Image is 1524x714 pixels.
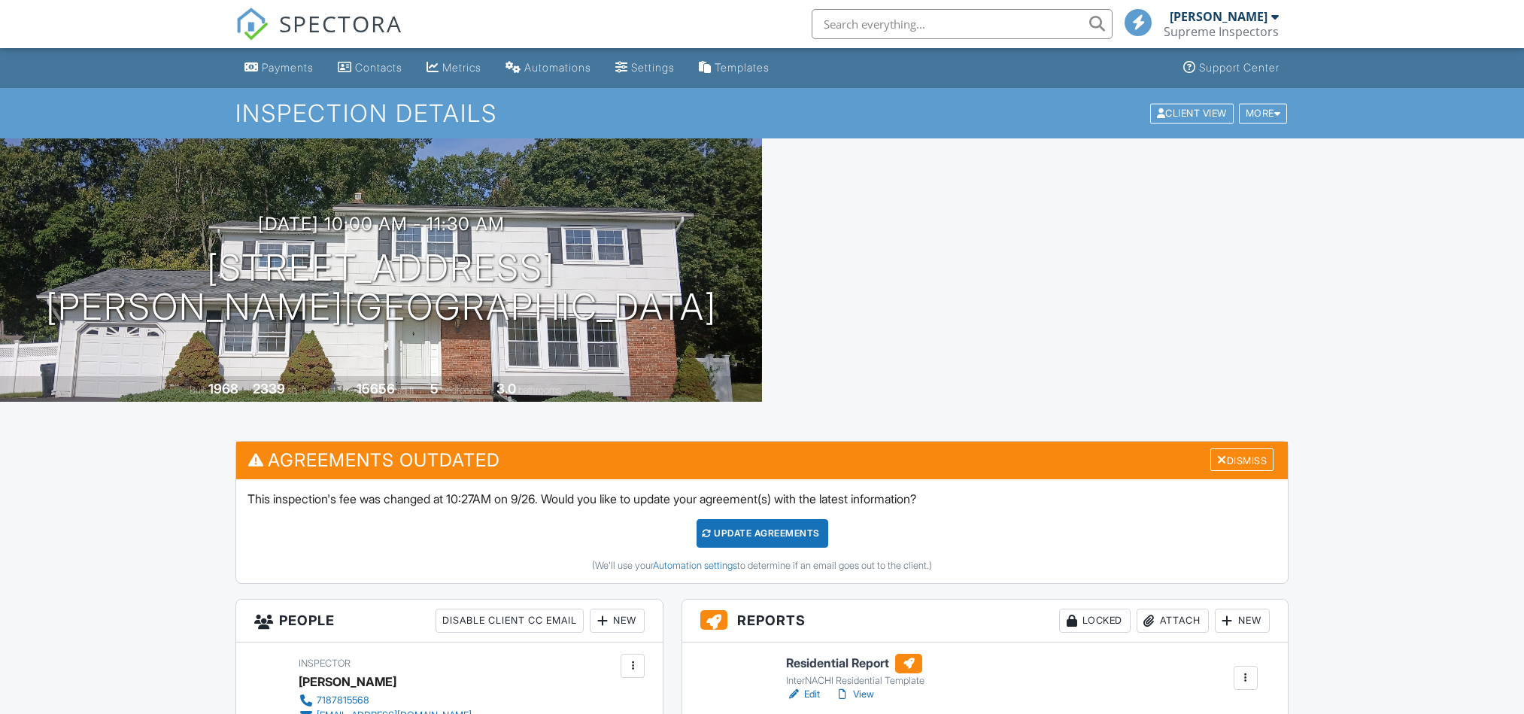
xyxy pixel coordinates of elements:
[279,8,402,39] span: SPECTORA
[518,384,561,396] span: bathrooms
[631,61,675,74] div: Settings
[1215,609,1270,633] div: New
[46,248,717,328] h1: [STREET_ADDRESS] [PERSON_NAME][GEOGRAPHIC_DATA]
[682,600,1288,643] h3: Reports
[441,384,482,396] span: bedrooms
[1164,24,1279,39] div: Supreme Inspectors
[236,600,663,643] h3: People
[693,54,776,82] a: Templates
[1199,61,1280,74] div: Support Center
[590,609,645,633] div: New
[323,384,354,396] span: Lot Size
[697,519,828,548] div: Update Agreements
[317,694,369,706] div: 7187815568
[524,61,591,74] div: Automations
[1059,609,1131,633] div: Locked
[235,20,402,52] a: SPECTORA
[190,384,206,396] span: Built
[786,687,820,702] a: Edit
[397,384,416,396] span: sq.ft.
[1177,54,1286,82] a: Support Center
[355,61,402,74] div: Contacts
[1137,609,1209,633] div: Attach
[430,381,439,396] div: 5
[299,658,351,669] span: Inspector
[1150,103,1234,123] div: Client View
[235,8,269,41] img: The Best Home Inspection Software - Spectora
[420,54,487,82] a: Metrics
[442,61,481,74] div: Metrics
[653,560,737,571] a: Automation settings
[812,9,1113,39] input: Search everything...
[247,560,1277,572] div: (We'll use your to determine if an email goes out to the client.)
[715,61,770,74] div: Templates
[299,693,472,708] a: 7187815568
[258,214,505,234] h3: [DATE] 10:00 am - 11:30 am
[609,54,681,82] a: Settings
[208,381,238,396] div: 1968
[262,61,314,74] div: Payments
[236,442,1288,479] h3: Agreements Outdated
[236,479,1288,583] div: This inspection's fee was changed at 10:27AM on 9/26. Would you like to update your agreement(s) ...
[496,381,516,396] div: 3.0
[786,675,924,687] div: InterNACHI Residential Template
[786,654,924,687] a: Residential Report InterNACHI Residential Template
[499,54,597,82] a: Automations (Basic)
[1239,103,1288,123] div: More
[357,381,395,396] div: 15656
[253,381,285,396] div: 2339
[1149,107,1237,118] a: Client View
[835,687,874,702] a: View
[287,384,308,396] span: sq. ft.
[1210,448,1274,472] div: Dismiss
[1170,9,1267,24] div: [PERSON_NAME]
[332,54,408,82] a: Contacts
[436,609,584,633] div: Disable Client CC Email
[235,100,1289,126] h1: Inspection Details
[786,654,924,673] h6: Residential Report
[238,54,320,82] a: Payments
[299,670,396,693] div: [PERSON_NAME]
